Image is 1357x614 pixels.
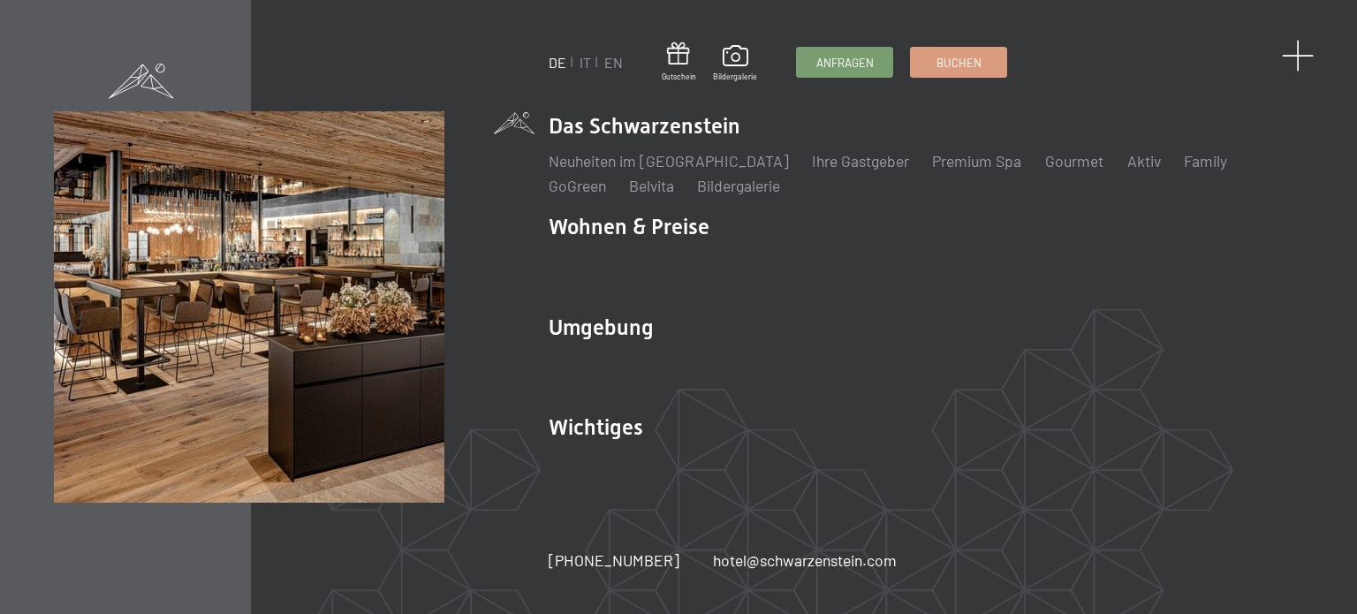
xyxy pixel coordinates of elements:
[912,48,1007,77] a: Buchen
[816,55,874,71] span: Anfragen
[549,550,679,570] span: [PHONE_NUMBER]
[604,54,623,71] a: EN
[936,55,982,71] span: Buchen
[797,48,892,77] a: Anfragen
[662,72,696,82] span: Gutschein
[698,176,781,195] a: Bildergalerie
[629,176,674,195] a: Belvita
[713,72,757,82] span: Bildergalerie
[1045,151,1103,171] a: Gourmet
[933,151,1022,171] a: Premium Spa
[549,176,606,195] a: GoGreen
[549,151,789,171] a: Neuheiten im [GEOGRAPHIC_DATA]
[714,550,898,572] a: hotel@schwarzenstein.com
[549,54,566,71] a: DE
[54,111,444,502] img: Wellnesshotel Südtirol SCHWARZENSTEIN - Wellnessurlaub in den Alpen, Wandern und Wellness
[713,45,757,82] a: Bildergalerie
[580,54,591,71] a: IT
[549,550,679,572] a: [PHONE_NUMBER]
[1184,151,1227,171] a: Family
[662,42,696,82] a: Gutschein
[812,151,909,171] a: Ihre Gastgeber
[1127,151,1161,171] a: Aktiv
